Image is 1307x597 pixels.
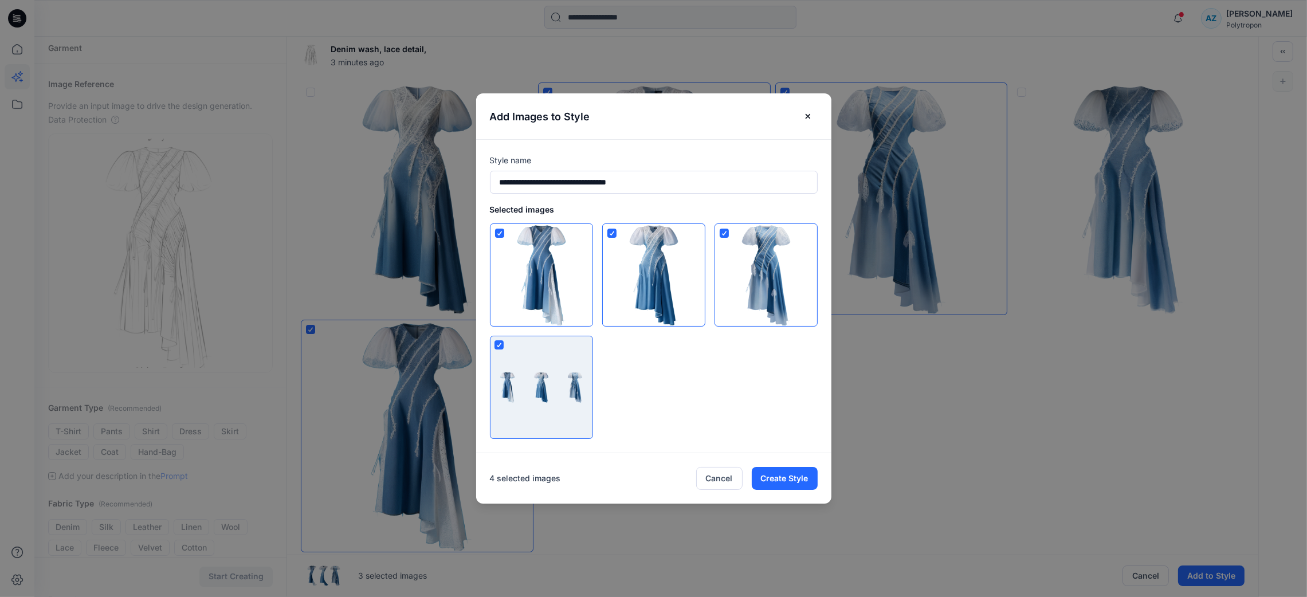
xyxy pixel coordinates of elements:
[696,467,743,490] button: Cancel
[752,467,818,490] button: Create Style
[603,224,705,326] img: 1.png
[490,224,592,326] img: 4.png
[490,154,818,167] p: Style name
[715,224,817,326] img: 2.png
[798,107,818,125] button: Close
[476,472,561,485] p: 4 selected images
[476,93,831,139] header: Add Images to Style
[490,203,818,223] p: Selected images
